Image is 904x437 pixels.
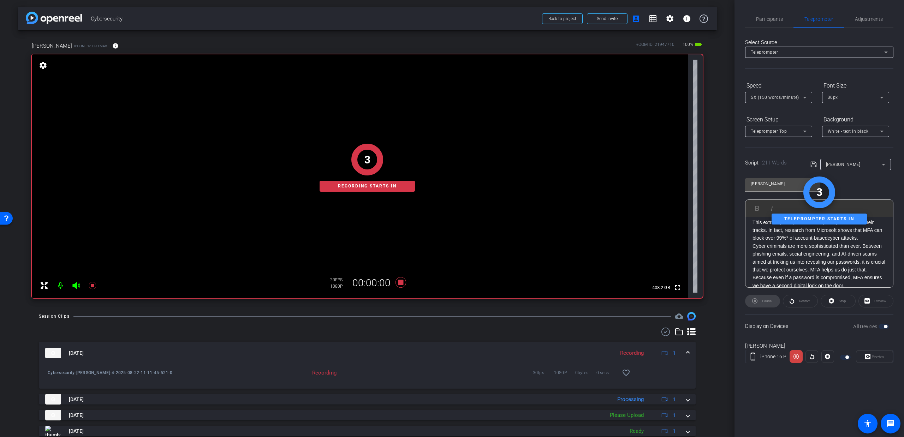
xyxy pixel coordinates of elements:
mat-icon: account_box [632,14,640,23]
label: All Devices [853,323,879,330]
span: 1 [673,396,676,403]
span: [DATE] [69,412,84,419]
mat-expansion-panel-header: thumb-nail[DATE]Recording1 [39,342,696,364]
span: 1 [673,427,676,435]
button: Send invite [587,13,628,24]
div: 3 [816,184,822,200]
span: 5X (150 words/minute) [751,95,799,100]
span: Teleprompter [804,17,833,22]
span: Back to project [548,16,576,21]
div: Script [745,159,801,167]
mat-expansion-panel-header: thumb-nail[DATE]Please Upload1 [39,410,696,420]
mat-icon: settings [666,14,674,23]
mat-icon: cloud_upload [675,312,683,321]
p: Cyber criminals are more sophisticated than ever. Between phishing emails, social engineering, an... [753,242,886,289]
mat-icon: favorite_border [622,369,630,377]
span: 0bytes [575,369,596,376]
div: Please Upload [606,411,647,419]
span: 211 Words [762,160,787,166]
span: Adjustments [855,17,883,22]
button: Italic (⌘I) [765,201,779,215]
div: Processing [614,395,647,403]
span: [DATE] [69,427,84,435]
div: Display on Devices [745,315,893,337]
img: Session clips [687,312,696,321]
span: 0 secs [596,369,618,376]
a: cyber attacks [827,235,856,241]
span: Destinations for your clips [675,312,683,321]
div: Teleprompter starts in [772,214,867,225]
span: [DATE] [69,349,84,357]
div: Recording [617,349,647,357]
span: 1 [673,412,676,419]
span: 30fps [533,369,554,376]
span: [PERSON_NAME] [826,162,861,167]
div: 3 [364,152,370,168]
img: app-logo [26,12,82,24]
div: Background [822,114,889,126]
span: Cybersecurity-[PERSON_NAME]-4-2025-08-22-11-11-45-521-0 [48,369,212,376]
div: iPhone 16 Pro Max [760,353,790,360]
img: thumb-nail [45,410,61,420]
mat-icon: grid_on [649,14,657,23]
img: thumb-nail [45,426,61,436]
img: thumb-nail [45,394,61,405]
div: Recording [212,369,340,376]
span: White - text in black [828,129,869,134]
div: Screen Setup [745,114,812,126]
mat-icon: message [886,419,895,428]
div: thumb-nail[DATE]Recording1 [39,364,696,389]
span: Teleprompter Top [751,129,787,134]
span: 1 [673,349,676,357]
div: Session Clips [39,313,70,320]
div: Speed [745,80,812,92]
span: Send invite [597,16,618,22]
div: Select Source [745,38,893,47]
mat-icon: accessibility [863,419,872,428]
mat-icon: info [683,14,691,23]
p: This extra layer of protection helps stop hackers in their tracks. In fact, research from Microso... [753,218,886,242]
div: Ready [626,427,647,435]
div: [PERSON_NAME] [745,342,893,350]
button: Back to project [542,13,583,24]
button: Bold (⌘B) [750,201,764,215]
div: Recording starts in [320,181,415,192]
span: Teleprompter [751,50,778,55]
img: thumb-nail [45,348,61,358]
mat-expansion-panel-header: thumb-nail[DATE]Ready1 [39,426,696,436]
span: Participants [756,17,783,22]
span: [DATE] [69,396,84,403]
div: Font Size [822,80,889,92]
mat-expansion-panel-header: thumb-nail[DATE]Processing1 [39,394,696,405]
span: 1080P [554,369,575,376]
span: Cybersecurity [91,12,538,26]
span: 30px [828,95,838,100]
